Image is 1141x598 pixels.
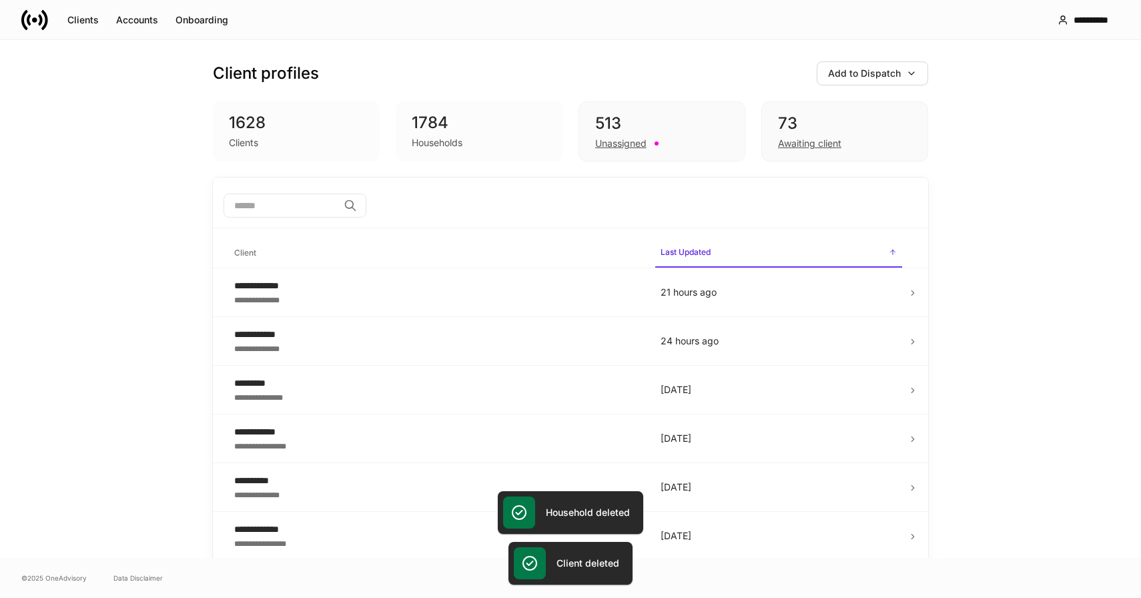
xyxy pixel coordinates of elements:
[213,63,319,84] h3: Client profiles
[661,246,711,258] h6: Last Updated
[595,113,729,134] div: 513
[116,13,158,27] div: Accounts
[229,240,645,267] span: Client
[661,432,897,445] p: [DATE]
[817,61,928,85] button: Add to Dispatch
[167,9,237,31] button: Onboarding
[412,112,546,133] div: 1784
[661,334,897,348] p: 24 hours ago
[655,239,902,268] span: Last Updated
[546,506,630,519] h5: Household deleted
[761,101,928,162] div: 73Awaiting client
[828,67,901,80] div: Add to Dispatch
[778,137,841,150] div: Awaiting client
[113,573,163,583] a: Data Disclaimer
[661,529,897,543] p: [DATE]
[21,573,87,583] span: © 2025 OneAdvisory
[175,13,228,27] div: Onboarding
[412,136,462,149] div: Households
[107,9,167,31] button: Accounts
[579,101,745,162] div: 513Unassigned
[229,136,258,149] div: Clients
[229,112,364,133] div: 1628
[778,113,911,134] div: 73
[234,246,256,259] h6: Client
[67,13,99,27] div: Clients
[661,383,897,396] p: [DATE]
[661,286,897,299] p: 21 hours ago
[59,9,107,31] button: Clients
[595,137,647,150] div: Unassigned
[661,481,897,494] p: [DATE]
[556,557,619,570] h5: Client deleted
